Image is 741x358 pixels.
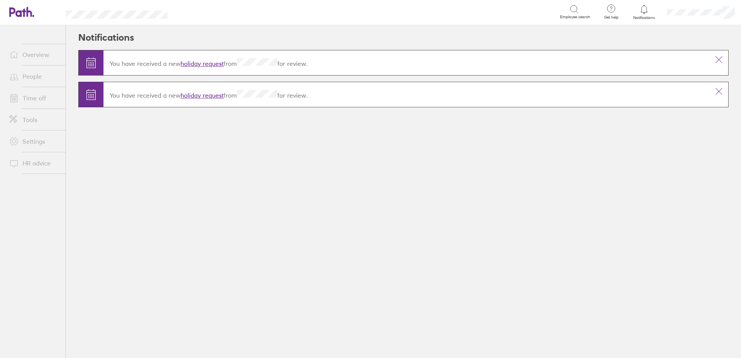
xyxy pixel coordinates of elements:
p: You have received a new from for review. [110,58,703,67]
a: Tools [3,112,65,127]
a: People [3,69,65,84]
a: Settings [3,134,65,149]
a: Overview [3,47,65,62]
div: Search [188,8,208,15]
a: HR advice [3,155,65,171]
a: holiday request [181,60,224,67]
a: Time off [3,90,65,106]
h2: Notifications [78,25,134,50]
a: holiday request [181,91,224,99]
span: Employee search [560,15,590,19]
a: Notifications [632,4,657,20]
span: Get help [599,15,624,20]
p: You have received a new from for review. [110,90,703,99]
span: Notifications [632,15,657,20]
